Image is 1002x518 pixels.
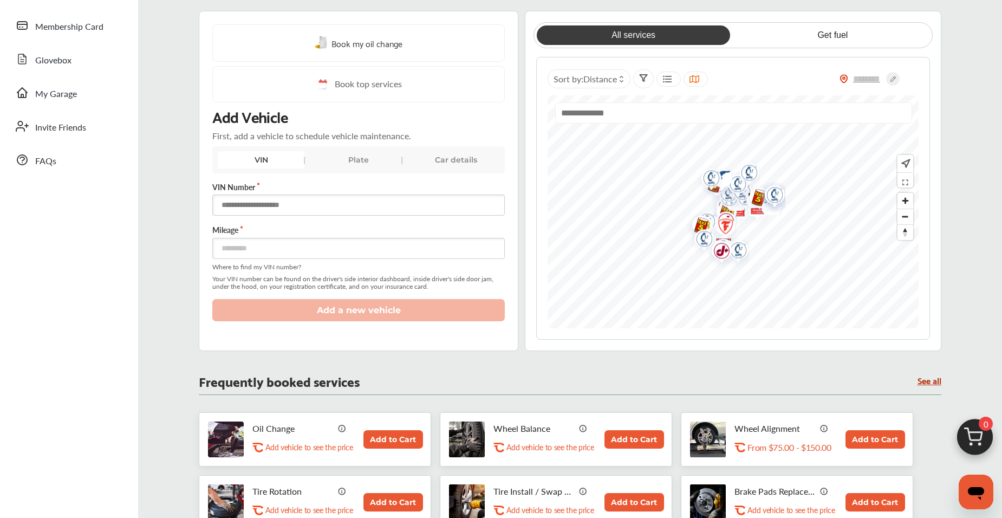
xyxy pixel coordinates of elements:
a: Invite Friends [10,112,127,140]
img: info_icon_vector.svg [820,487,829,495]
p: Wheel Balance [493,423,575,433]
button: Zoom out [897,209,913,224]
img: logo-get-spiffy.png [724,176,753,210]
span: Invite Friends [35,121,86,135]
div: Map marker [731,157,758,191]
p: Tire Rotation [252,486,334,496]
button: Add to Cart [363,493,423,511]
img: info_icon_vector.svg [338,487,347,495]
a: Book my oil change [315,36,402,50]
img: logo-take5.png [698,168,726,203]
p: Add vehicle to see the price [506,505,594,515]
div: Map marker [705,232,732,263]
a: My Garage [10,79,127,107]
button: Add to Cart [604,430,664,449]
label: Mileage [212,224,505,235]
img: logo-jiffylube.png [704,235,732,269]
p: Frequently booked services [199,375,360,386]
span: Membership Card [35,20,103,34]
p: First, add a vehicle to schedule vehicle maintenance. [212,129,411,142]
button: Zoom in [897,193,913,209]
a: See all [918,375,941,385]
button: Add to Cart [845,430,905,449]
img: cal_icon.0803b883.svg [315,77,329,91]
div: Map marker [706,230,733,254]
p: Add vehicle to see the price [265,505,353,515]
span: Your VIN number can be found on the driver's side interior dashboard, inside driver's side door j... [212,275,505,290]
div: Map marker [704,235,731,269]
img: logo-aamco.png [704,235,733,269]
img: logo-mopar.png [705,232,734,263]
img: logo-get-spiffy.png [686,223,715,257]
div: Map marker [739,192,766,226]
button: Add to Cart [845,493,905,511]
img: info_icon_vector.svg [579,424,588,432]
span: Book top services [335,77,402,91]
div: Car details [413,151,499,169]
span: 0 [979,417,993,431]
div: Map marker [699,169,726,203]
a: FAQs [10,146,127,174]
img: logo-mrtire.png [738,185,767,208]
img: recenter.ce011a49.svg [899,158,910,170]
div: Map marker [686,223,713,257]
span: Glovebox [35,54,71,68]
div: Plate [315,151,402,169]
button: Add to Cart [604,493,664,511]
label: VIN Number [212,182,505,192]
span: My Garage [35,87,77,101]
div: Map marker [738,185,765,208]
a: Get fuel [736,25,929,45]
img: logo-firestone.png [707,211,736,245]
img: wheel-alignment-thumb.jpg [690,422,726,457]
img: info_icon_vector.svg [579,487,588,495]
img: logo-discount-tire.png [706,230,734,254]
img: logo-get-spiffy.png [720,169,749,203]
span: Book my oil change [331,36,402,50]
img: logo-mavis.png [753,192,782,215]
canvas: Map [548,95,919,328]
img: info_icon_vector.svg [820,424,829,432]
div: Map marker [698,168,725,203]
button: Add to Cart [363,430,423,449]
div: Map marker [720,169,747,203]
div: Map marker [701,169,728,203]
div: Map marker [724,176,751,210]
div: VIN [218,151,304,169]
img: info_icon_vector.svg [338,424,347,432]
button: Reset bearing to north [897,224,913,240]
p: Oil Change [252,423,334,433]
img: logo-get-spiffy.png [731,157,760,191]
p: Brake Pads Replacement [734,486,816,496]
a: Membership Card [10,11,127,40]
p: Add vehicle to see the price [506,442,594,452]
img: tire-wheel-balance-thumb.jpg [449,422,485,457]
p: Tire Install / Swap Tires [493,486,575,496]
span: Where to find my VIN number? [212,263,505,271]
div: Map marker [707,211,734,245]
a: Glovebox [10,45,127,73]
div: Map marker [720,195,747,229]
p: Add vehicle to see the price [747,505,835,515]
div: Map marker [757,179,784,213]
span: Sort by : [554,73,617,85]
p: Add vehicle to see the price [265,442,353,452]
span: Reset bearing to north [897,225,913,240]
img: logo-get-spiffy.png [720,235,749,269]
div: Map marker [711,182,738,216]
div: Map marker [684,210,711,245]
div: Map marker [720,235,747,269]
img: cart_icon.3d0951e8.svg [949,414,1001,466]
a: Book top services [212,66,505,102]
img: logo-get-spiffy.png [693,163,722,197]
p: Add Vehicle [212,107,288,125]
div: Map marker [689,206,716,240]
p: From $75.00 - $150.00 [747,442,831,452]
img: logo-valvoline.png [739,192,768,226]
div: Map marker [708,205,735,239]
span: Distance [583,73,617,85]
img: logo-take5.png [684,210,713,245]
